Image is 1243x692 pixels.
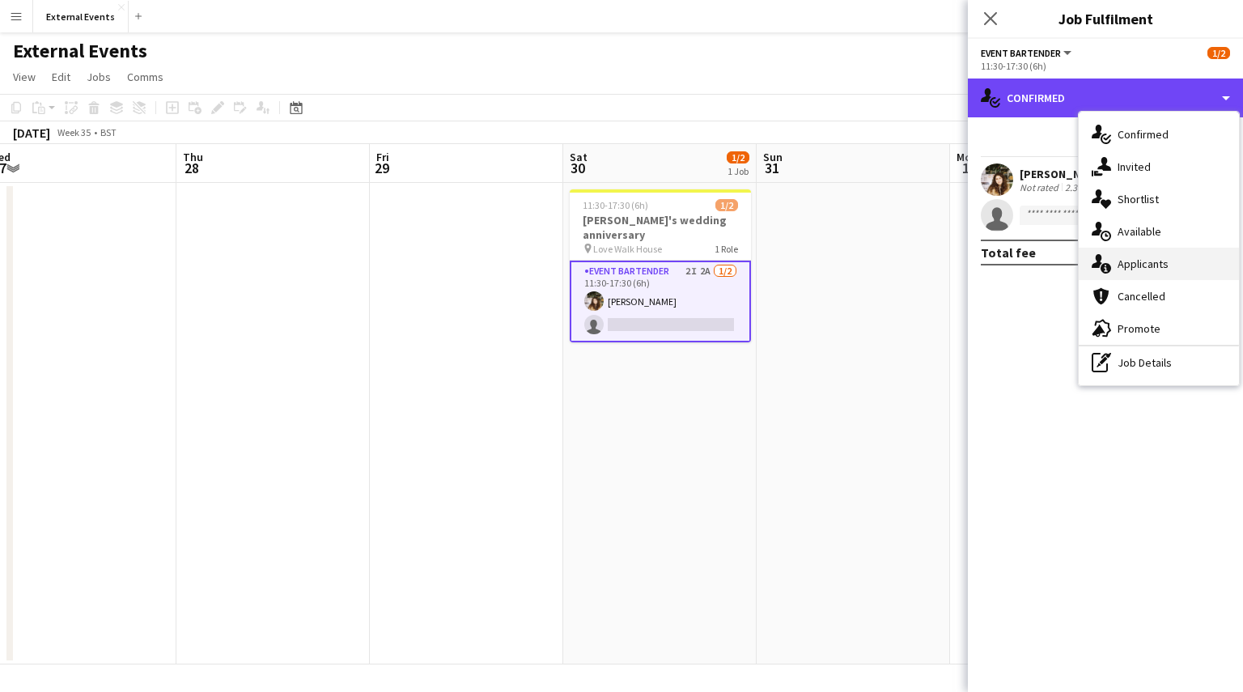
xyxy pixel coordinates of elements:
[121,66,170,87] a: Comms
[968,79,1243,117] div: Confirmed
[728,165,749,177] div: 1 Job
[1079,312,1239,345] div: Promote
[1079,346,1239,379] div: Job Details
[1020,167,1105,181] div: [PERSON_NAME]
[13,39,147,63] h1: External Events
[570,150,588,164] span: Sat
[183,150,203,164] span: Thu
[1079,151,1239,183] div: Invited
[567,159,588,177] span: 30
[1207,47,1230,59] span: 1/2
[52,70,70,84] span: Edit
[761,159,783,177] span: 31
[6,66,42,87] a: View
[570,261,751,342] app-card-role: Event bartender2I2A1/211:30-17:30 (6h)[PERSON_NAME]
[376,150,389,164] span: Fri
[715,243,738,255] span: 1 Role
[33,1,129,32] button: External Events
[80,66,117,87] a: Jobs
[763,150,783,164] span: Sun
[957,150,978,164] span: Mon
[13,70,36,84] span: View
[981,244,1036,261] div: Total fee
[53,126,94,138] span: Week 35
[570,189,751,342] app-job-card: 11:30-17:30 (6h)1/2[PERSON_NAME]'s wedding anniversary Love Walk House1 RoleEvent bartender2I2A1/...
[570,213,751,242] h3: [PERSON_NAME]'s wedding anniversary
[180,159,203,177] span: 28
[100,126,117,138] div: BST
[1079,118,1239,151] div: Confirmed
[981,47,1061,59] span: Event bartender
[1079,248,1239,280] div: Applicants
[981,60,1230,72] div: 11:30-17:30 (6h)
[1079,183,1239,215] div: Shortlist
[374,159,389,177] span: 29
[1079,280,1239,312] div: Cancelled
[45,66,77,87] a: Edit
[968,8,1243,29] h3: Job Fulfilment
[981,47,1074,59] button: Event bartender
[13,125,50,141] div: [DATE]
[954,159,978,177] span: 1
[593,243,662,255] span: Love Walk House
[1020,181,1062,193] div: Not rated
[1062,181,1093,193] div: 2.3km
[727,151,749,163] span: 1/2
[1079,215,1239,248] div: Available
[87,70,111,84] span: Jobs
[583,199,648,211] span: 11:30-17:30 (6h)
[715,199,738,211] span: 1/2
[127,70,163,84] span: Comms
